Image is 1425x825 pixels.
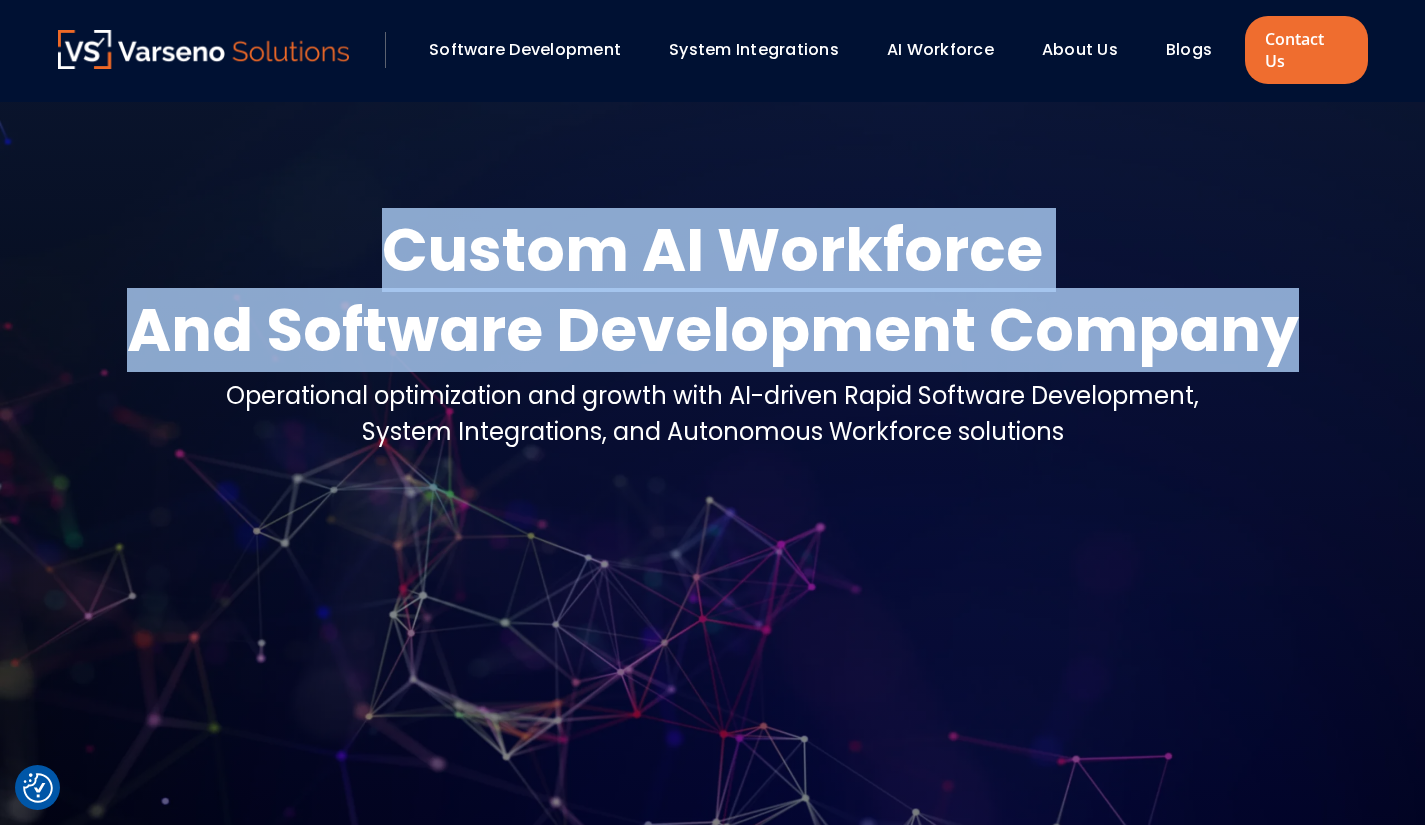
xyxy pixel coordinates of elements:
[419,33,649,67] div: Software Development
[659,33,867,67] div: System Integrations
[877,33,1022,67] div: AI Workforce
[1245,16,1367,84] a: Contact Us
[1042,38,1118,61] a: About Us
[58,30,350,70] a: Varseno Solutions – Product Engineering & IT Services
[1156,33,1240,67] div: Blogs
[58,30,350,69] img: Varseno Solutions – Product Engineering & IT Services
[887,38,994,61] a: AI Workforce
[1166,38,1212,61] a: Blogs
[1032,33,1146,67] div: About Us
[669,38,839,61] a: System Integrations
[127,290,1299,370] div: And Software Development Company
[23,773,53,803] button: Cookie Settings
[429,38,621,61] a: Software Development
[226,378,1199,414] div: Operational optimization and growth with AI-driven Rapid Software Development,
[23,773,53,803] img: Revisit consent button
[226,414,1199,450] div: System Integrations, and Autonomous Workforce solutions
[127,210,1299,290] div: Custom AI Workforce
